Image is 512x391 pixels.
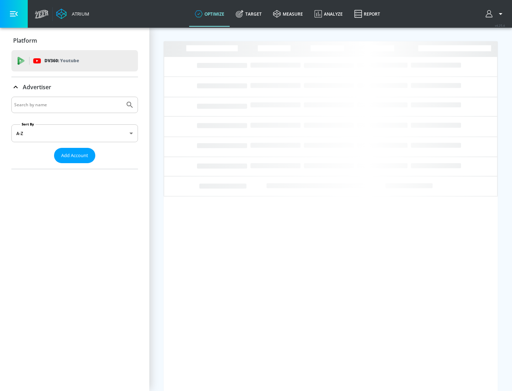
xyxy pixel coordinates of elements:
[11,31,138,50] div: Platform
[189,1,230,27] a: optimize
[69,11,89,17] div: Atrium
[44,57,79,65] p: DV360:
[11,77,138,97] div: Advertiser
[267,1,309,27] a: measure
[309,1,348,27] a: Analyze
[11,97,138,169] div: Advertiser
[54,148,95,163] button: Add Account
[230,1,267,27] a: Target
[13,37,37,44] p: Platform
[20,122,36,127] label: Sort By
[61,151,88,160] span: Add Account
[60,57,79,64] p: Youtube
[348,1,386,27] a: Report
[11,50,138,71] div: DV360: Youtube
[11,124,138,142] div: A-Z
[56,9,89,19] a: Atrium
[11,163,138,169] nav: list of Advertiser
[495,23,505,27] span: v 4.25.4
[14,100,122,109] input: Search by name
[23,83,51,91] p: Advertiser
